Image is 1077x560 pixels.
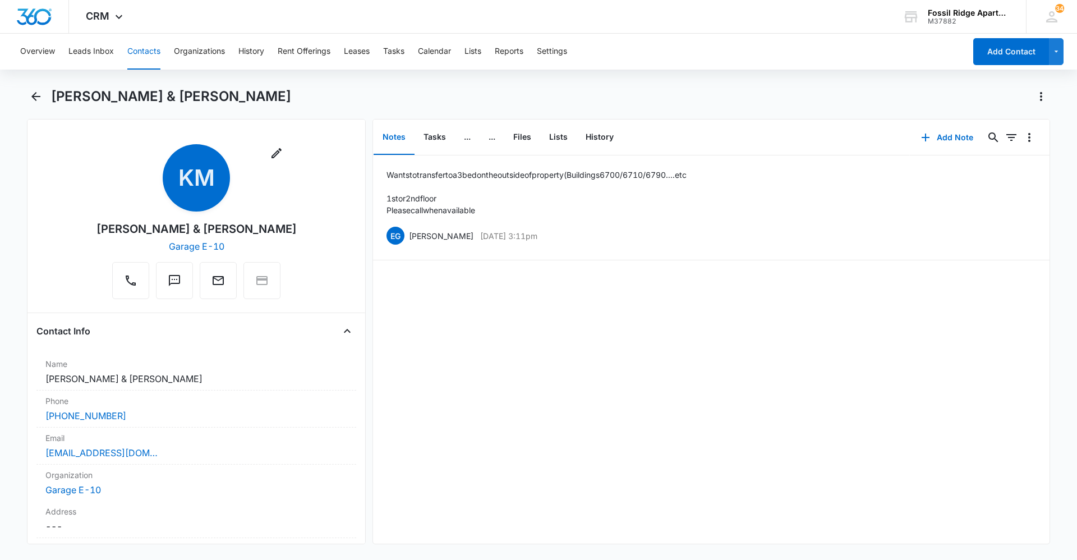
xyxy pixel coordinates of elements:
[386,204,687,216] p: Please call when available
[20,34,55,70] button: Overview
[386,169,687,181] p: Wants to transfer to a 3 bed on the outside of property (Buildings 6700/6710/6790....etc
[174,34,225,70] button: Organizations
[86,10,109,22] span: CRM
[36,324,90,338] h4: Contact Info
[928,8,1010,17] div: account name
[1032,88,1050,105] button: Actions
[984,128,1002,146] button: Search...
[45,506,347,517] label: Address
[36,391,356,428] div: Phone[PHONE_NUMBER]
[45,372,347,385] dd: [PERSON_NAME] & [PERSON_NAME]
[112,262,149,299] button: Call
[127,34,160,70] button: Contacts
[96,221,297,237] div: [PERSON_NAME] & [PERSON_NAME]
[386,192,687,204] p: 1st or 2nd floor
[577,120,623,155] button: History
[36,428,356,465] div: Email[EMAIL_ADDRESS][DOMAIN_NAME]
[973,38,1049,65] button: Add Contact
[36,354,356,391] div: Name[PERSON_NAME] & [PERSON_NAME]
[112,279,149,289] a: Call
[45,446,158,460] a: [EMAIL_ADDRESS][DOMAIN_NAME]
[200,262,237,299] button: Email
[455,120,480,155] button: ...
[45,432,347,444] label: Email
[45,358,347,370] label: Name
[409,230,473,242] p: [PERSON_NAME]
[537,34,567,70] button: Settings
[480,230,537,242] p: [DATE] 3:11pm
[464,34,481,70] button: Lists
[36,465,356,501] div: OrganizationGarage E-10
[238,34,264,70] button: History
[415,120,455,155] button: Tasks
[51,88,291,105] h1: [PERSON_NAME] & [PERSON_NAME]
[383,34,404,70] button: Tasks
[504,120,540,155] button: Files
[480,120,504,155] button: ...
[163,144,230,212] span: KM
[495,34,523,70] button: Reports
[45,469,347,481] label: Organization
[156,262,193,299] button: Text
[45,520,347,533] dd: ---
[278,34,330,70] button: Rent Offerings
[169,241,224,252] a: Garage E-10
[386,227,404,245] span: EG
[910,124,984,151] button: Add Note
[200,279,237,289] a: Email
[1020,128,1038,146] button: Overflow Menu
[540,120,577,155] button: Lists
[338,322,356,340] button: Close
[156,279,193,289] a: Text
[1055,4,1064,13] span: 34
[418,34,451,70] button: Calendar
[68,34,114,70] button: Leads Inbox
[928,17,1010,25] div: account id
[45,409,126,423] a: [PHONE_NUMBER]
[1002,128,1020,146] button: Filters
[1055,4,1064,13] div: notifications count
[45,395,347,407] label: Phone
[374,120,415,155] button: Notes
[27,88,44,105] button: Back
[36,501,356,538] div: Address---
[344,34,370,70] button: Leases
[45,484,101,495] a: Garage E-10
